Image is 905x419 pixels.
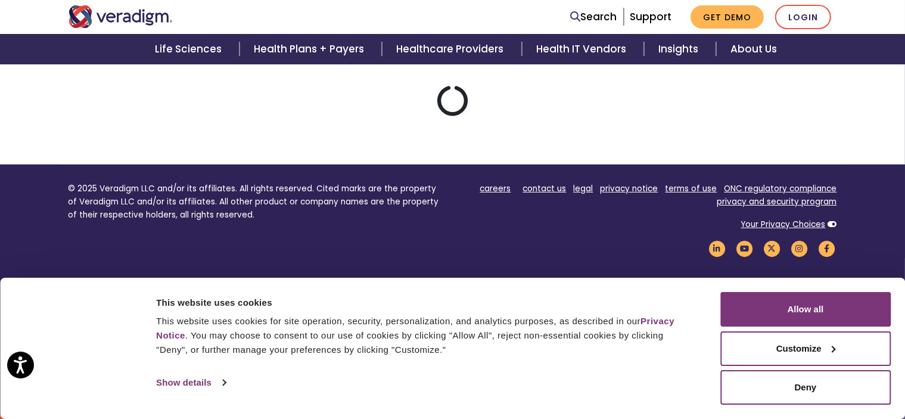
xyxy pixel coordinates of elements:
a: contact us [523,183,567,194]
a: Insights [644,34,716,64]
a: Veradigm LinkedIn Link [707,243,727,254]
a: Support [630,10,671,24]
a: terms of use [665,183,717,194]
p: © 2025 Veradigm LLC and/or its affiliates. All rights reserved. Cited marks are the property of V... [69,182,444,221]
a: Healthcare Providers [382,34,521,64]
a: Your Privacy Choices [741,219,826,230]
a: Veradigm Instagram Link [789,243,810,254]
a: Life Sciences [141,34,240,64]
a: privacy notice [601,183,658,194]
a: Health IT Vendors [522,34,644,64]
a: legal [574,183,593,194]
iframe: Drift Chat Widget [677,334,891,405]
a: About Us [716,34,791,64]
button: Allow all [720,292,891,327]
div: This website uses cookies [156,296,693,310]
a: Show details [156,374,225,392]
div: This website uses cookies for site operation, security, personalization, and analytics purposes, ... [156,314,693,357]
a: Veradigm Twitter Link [762,243,782,254]
a: Search [571,9,617,25]
a: Health Plans + Payers [240,34,382,64]
a: Login [775,5,831,29]
img: Veradigm logo [69,5,173,28]
a: ONC regulatory compliance [724,183,837,194]
a: Get Demo [691,5,764,29]
button: Customize [720,331,891,366]
a: privacy and security program [717,196,837,207]
a: Veradigm Facebook Link [817,243,837,254]
a: Veradigm YouTube Link [735,243,755,254]
a: careers [480,183,511,194]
